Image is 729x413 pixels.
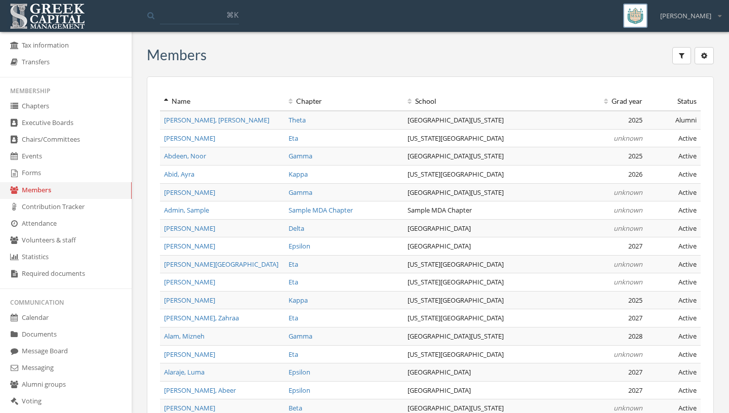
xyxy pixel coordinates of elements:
[403,129,565,147] td: [US_STATE][GEOGRAPHIC_DATA]
[614,205,642,215] em: unknown
[565,165,646,183] td: 2026
[646,219,701,237] td: Active
[614,260,642,269] em: unknown
[654,4,721,21] div: [PERSON_NAME]
[160,92,285,111] th: Name
[403,237,565,256] td: [GEOGRAPHIC_DATA]
[614,403,642,412] em: unknown
[289,260,298,269] a: Eta
[147,47,207,63] h3: Members
[289,205,353,215] a: Sample MDA Chapter
[289,115,306,125] a: Theta
[614,224,642,233] em: unknown
[226,10,238,20] span: ⌘K
[164,170,194,179] a: Abid, Ayra
[403,309,565,327] td: [US_STATE][GEOGRAPHIC_DATA]
[164,350,215,359] a: [PERSON_NAME]
[565,147,646,166] td: 2025
[646,92,701,111] th: Status
[646,183,701,201] td: Active
[565,92,646,111] th: Grad year
[646,129,701,147] td: Active
[164,296,215,305] a: [PERSON_NAME]
[646,327,701,346] td: Active
[646,111,701,129] td: Alumni
[164,115,269,125] a: [PERSON_NAME], [PERSON_NAME]
[646,273,701,292] td: Active
[164,313,239,322] span: [PERSON_NAME], Zahraa
[565,237,646,256] td: 2027
[646,291,701,309] td: Active
[403,147,565,166] td: [GEOGRAPHIC_DATA][US_STATE]
[289,170,308,179] a: Kappa
[164,205,209,215] a: Admin, Sample
[565,291,646,309] td: 2025
[646,201,701,220] td: Active
[403,165,565,183] td: [US_STATE][GEOGRAPHIC_DATA]
[565,309,646,327] td: 2027
[646,255,701,273] td: Active
[285,92,403,111] th: Chapter
[614,134,642,143] em: unknown
[289,313,298,322] a: Eta
[164,151,206,160] a: Abdeen, Noor
[289,224,304,233] a: Delta
[646,345,701,363] td: Active
[646,147,701,166] td: Active
[565,363,646,382] td: 2027
[403,111,565,129] td: [GEOGRAPHIC_DATA][US_STATE]
[289,188,312,197] a: Gamma
[289,367,310,377] a: Epsilon
[403,201,565,220] td: Sample MDA Chapter
[403,273,565,292] td: [US_STATE][GEOGRAPHIC_DATA]
[164,386,236,395] a: [PERSON_NAME], Abeer
[164,367,205,377] a: Alaraje, Luma
[403,327,565,346] td: [GEOGRAPHIC_DATA][US_STATE]
[403,219,565,237] td: [GEOGRAPHIC_DATA]
[565,111,646,129] td: 2025
[403,345,565,363] td: [US_STATE][GEOGRAPHIC_DATA]
[164,241,215,251] span: [PERSON_NAME]
[646,309,701,327] td: Active
[164,134,215,143] a: [PERSON_NAME]
[289,350,298,359] a: Eta
[403,291,565,309] td: [US_STATE][GEOGRAPHIC_DATA]
[164,403,215,412] a: [PERSON_NAME]
[289,134,298,143] a: Eta
[289,277,298,286] a: Eta
[164,224,215,233] a: [PERSON_NAME]
[646,237,701,256] td: Active
[289,403,302,412] a: Beta
[646,165,701,183] td: Active
[403,381,565,399] td: [GEOGRAPHIC_DATA]
[289,332,312,341] a: Gamma
[289,241,310,251] a: Epsilon
[164,277,215,286] a: [PERSON_NAME]
[289,386,310,395] a: Epsilon
[565,381,646,399] td: 2027
[164,188,215,197] a: [PERSON_NAME]
[289,296,308,305] a: Kappa
[289,151,312,160] a: Gamma
[164,260,278,269] a: [PERSON_NAME][GEOGRAPHIC_DATA]
[614,277,642,286] em: unknown
[646,363,701,382] td: Active
[614,188,642,197] em: unknown
[164,332,205,341] a: Alam, Mizneh
[614,350,642,359] em: unknown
